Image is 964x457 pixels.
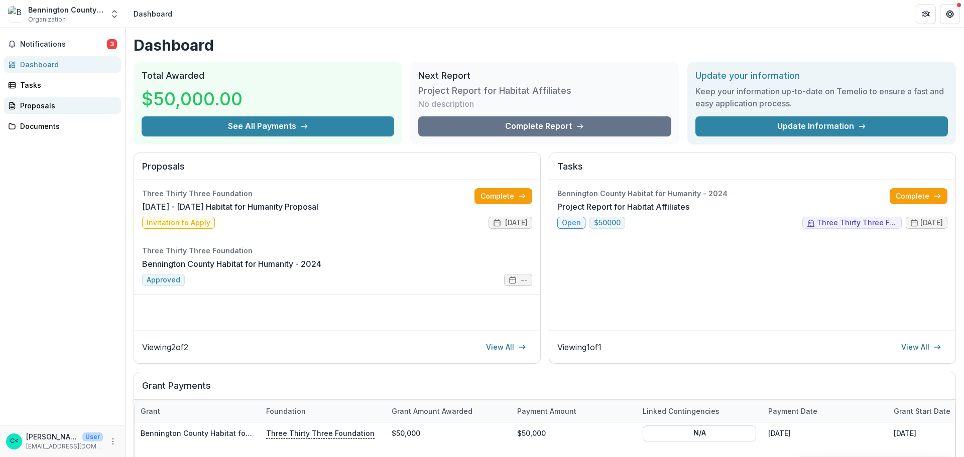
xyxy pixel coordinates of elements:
p: Viewing 1 of 1 [557,341,601,353]
div: $50,000 [386,422,511,444]
div: Foundation [260,400,386,422]
div: Grant [135,406,166,416]
a: View All [480,339,532,355]
h2: Next Report [418,70,671,81]
div: $50,000 [511,422,637,444]
a: Bennington County Habitat for Humanity - 2024 [142,258,321,270]
h2: Total Awarded [142,70,394,81]
button: See All Payments [142,116,394,136]
a: Complete Report [418,116,671,136]
p: [PERSON_NAME] <[EMAIL_ADDRESS][DOMAIN_NAME]> [26,431,78,442]
div: Grant amount awarded [386,400,511,422]
a: [DATE] - [DATE] Habitat for Humanity Proposal [142,201,318,213]
h3: Keep your information up-to-date on Temelio to ensure a fast and easy application process. [695,85,948,109]
div: Proposals [20,100,113,111]
span: Organization [28,15,66,24]
div: Payment Amount [511,400,637,422]
span: Notifications [20,40,107,49]
p: User [82,432,103,441]
div: Documents [20,121,113,131]
p: [EMAIL_ADDRESS][DOMAIN_NAME] [26,442,103,451]
div: Linked Contingencies [637,406,726,416]
div: Grant [135,400,260,422]
h2: Proposals [142,161,532,180]
a: Documents [4,118,121,134]
div: Dashboard [134,9,172,19]
img: Bennington County Habitat for Humanity [8,6,24,22]
a: Complete [474,188,532,204]
button: N/A [643,425,756,441]
a: View All [895,339,947,355]
button: Get Help [940,4,960,24]
p: Three Thirty Three Foundation [266,427,375,438]
p: No description [418,98,474,110]
div: [DATE] [762,422,888,444]
button: Notifications3 [4,36,121,52]
h3: Project Report for Habitat Affiliates [418,85,571,96]
a: Dashboard [4,56,121,73]
h3: $50,000.00 [142,85,243,112]
div: Payment date [762,400,888,422]
a: Complete [890,188,947,204]
div: Linked Contingencies [637,400,762,422]
nav: breadcrumb [130,7,176,21]
div: Grant amount awarded [386,406,478,416]
h2: Update your information [695,70,948,81]
button: More [107,435,119,447]
div: Payment Amount [511,406,582,416]
a: Update Information [695,116,948,136]
a: Project Report for Habitat Affiliates [557,201,689,213]
div: Payment date [762,406,823,416]
div: Tasks [20,80,113,90]
button: Open entity switcher [107,4,122,24]
button: Partners [916,4,936,24]
div: Foundation [260,406,312,416]
a: Proposals [4,97,121,114]
a: Tasks [4,77,121,93]
div: Cindy Luce <execdir@benningtoncountyhabitat.org> [10,438,19,444]
a: Bennington County Habitat for Humanity - 2024 [141,429,309,437]
span: 3 [107,39,117,49]
p: Viewing 2 of 2 [142,341,188,353]
h2: Tasks [557,161,947,180]
div: Grant start date [888,406,956,416]
div: Dashboard [20,59,113,70]
h1: Dashboard [134,36,956,54]
div: Bennington County Habitat for Humanity [28,5,103,15]
h2: Grant Payments [142,380,947,399]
